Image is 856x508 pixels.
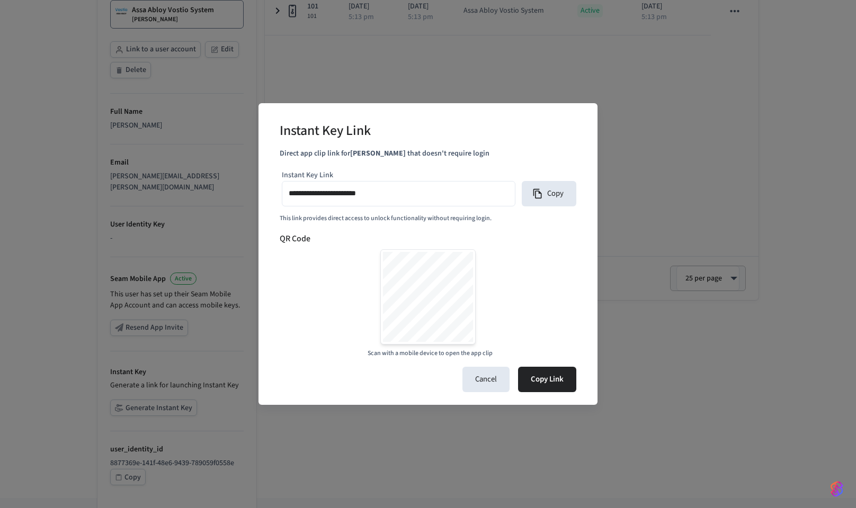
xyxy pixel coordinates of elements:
[368,349,493,358] span: Scan with a mobile device to open the app clip
[280,148,576,159] p: Direct app clip link for that doesn't require login
[522,181,576,206] button: Copy
[282,170,333,180] label: Instant Key Link
[831,480,843,497] img: SeamLogoGradient.69752ec5.svg
[518,367,576,392] button: Copy Link
[280,214,492,223] span: This link provides direct access to unlock functionality without requiring login.
[280,232,576,245] h6: QR Code
[462,367,510,392] button: Cancel
[350,148,406,159] strong: [PERSON_NAME]
[280,116,371,148] h2: Instant Key Link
